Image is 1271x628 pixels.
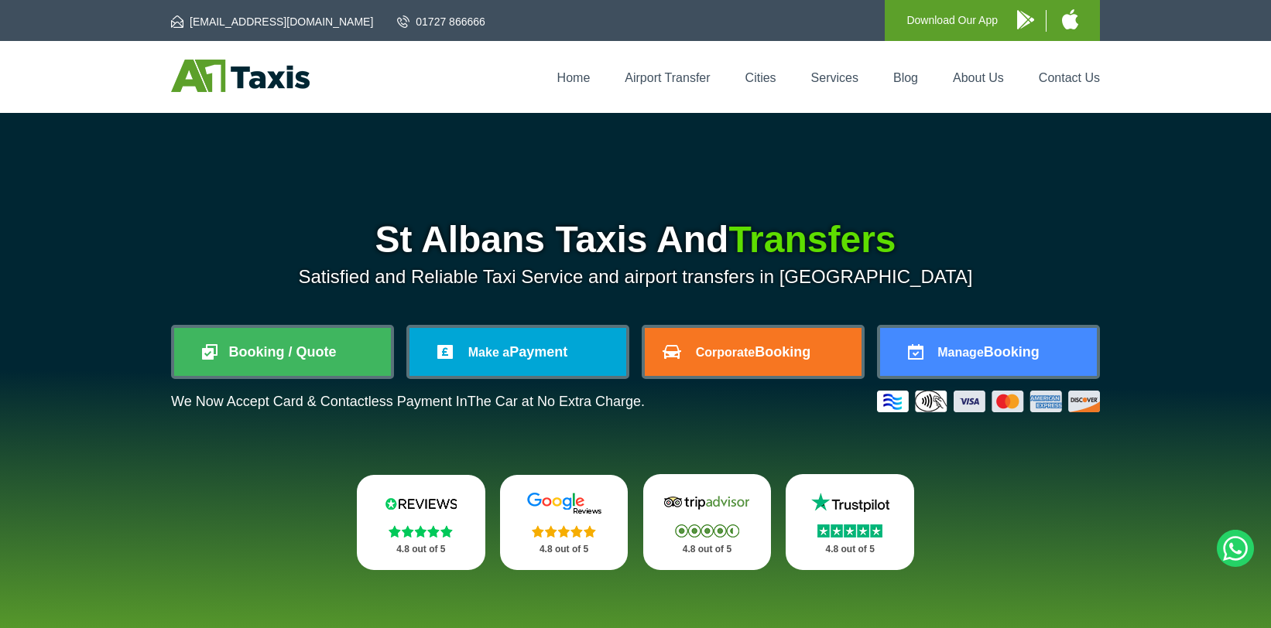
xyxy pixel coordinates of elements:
[1017,10,1034,29] img: A1 Taxis Android App
[786,474,914,570] a: Trustpilot Stars 4.8 out of 5
[171,266,1100,288] p: Satisfied and Reliable Taxi Service and airport transfers in [GEOGRAPHIC_DATA]
[643,474,772,570] a: Tripadvisor Stars 4.8 out of 5
[625,71,710,84] a: Airport Transfer
[468,346,509,359] span: Make a
[745,71,776,84] a: Cities
[557,71,591,84] a: Home
[893,71,918,84] a: Blog
[171,221,1100,258] h1: St Albans Taxis And
[803,491,896,514] img: Trustpilot
[660,540,755,559] p: 4.8 out of 5
[877,391,1100,412] img: Credit And Debit Cards
[811,71,858,84] a: Services
[357,475,485,570] a: Reviews.io Stars 4.8 out of 5
[675,524,739,538] img: Stars
[532,525,596,538] img: Stars
[953,71,1004,84] a: About Us
[906,11,998,30] p: Download Our App
[728,219,896,260] span: Transfers
[171,14,373,29] a: [EMAIL_ADDRESS][DOMAIN_NAME]
[517,540,612,559] p: 4.8 out of 5
[937,346,984,359] span: Manage
[1039,71,1100,84] a: Contact Us
[375,492,468,515] img: Reviews.io
[803,540,897,559] p: 4.8 out of 5
[468,394,645,409] span: The Car at No Extra Charge.
[1062,9,1078,29] img: A1 Taxis iPhone App
[397,14,485,29] a: 01727 866666
[171,394,645,410] p: We Now Accept Card & Contactless Payment In
[645,328,862,376] a: CorporateBooking
[696,346,755,359] span: Corporate
[174,328,391,376] a: Booking / Quote
[171,60,310,92] img: A1 Taxis St Albans LTD
[660,491,753,514] img: Tripadvisor
[880,328,1097,376] a: ManageBooking
[817,524,882,538] img: Stars
[500,475,629,570] a: Google Stars 4.8 out of 5
[389,525,453,538] img: Stars
[409,328,626,376] a: Make aPayment
[374,540,468,559] p: 4.8 out of 5
[518,492,611,515] img: Google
